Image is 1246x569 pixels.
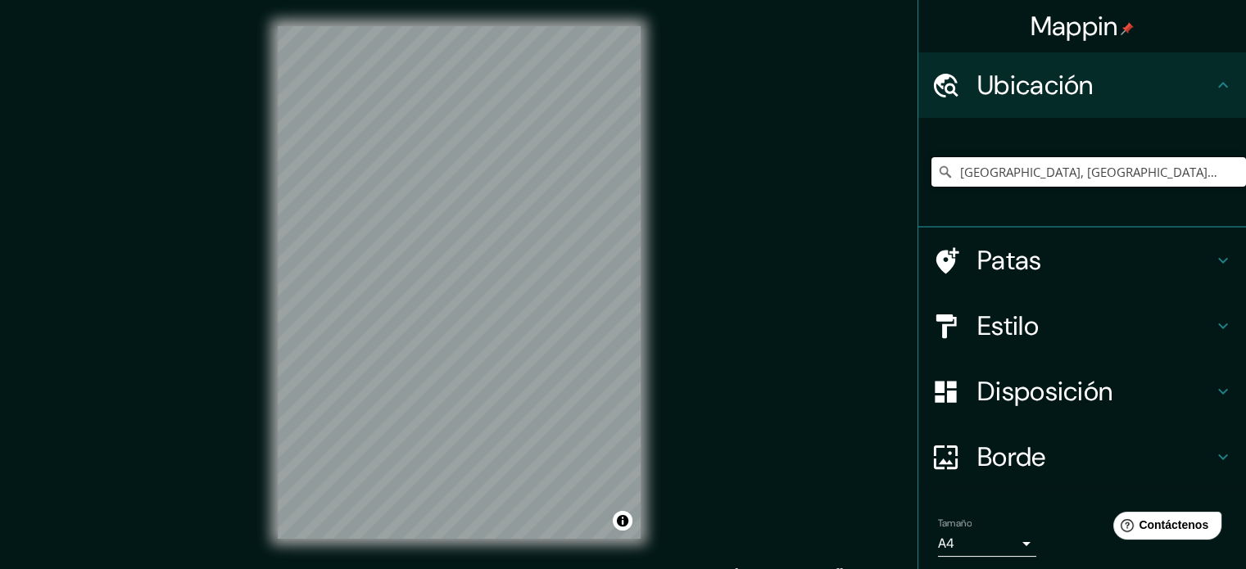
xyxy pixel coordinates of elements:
[938,535,954,552] font: A4
[918,293,1246,359] div: Estilo
[977,243,1042,278] font: Patas
[977,309,1039,343] font: Estilo
[977,440,1046,474] font: Borde
[1100,505,1228,551] iframe: Lanzador de widgets de ayuda
[613,511,632,531] button: Activar o desactivar atribución
[931,157,1246,187] input: Elige tu ciudad o zona
[918,52,1246,118] div: Ubicación
[918,228,1246,293] div: Patas
[938,531,1036,557] div: A4
[977,68,1094,102] font: Ubicación
[1031,9,1118,43] font: Mappin
[278,26,641,539] canvas: Mapa
[938,517,972,530] font: Tamaño
[1121,22,1134,35] img: pin-icon.png
[918,424,1246,490] div: Borde
[977,374,1112,409] font: Disposición
[918,359,1246,424] div: Disposición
